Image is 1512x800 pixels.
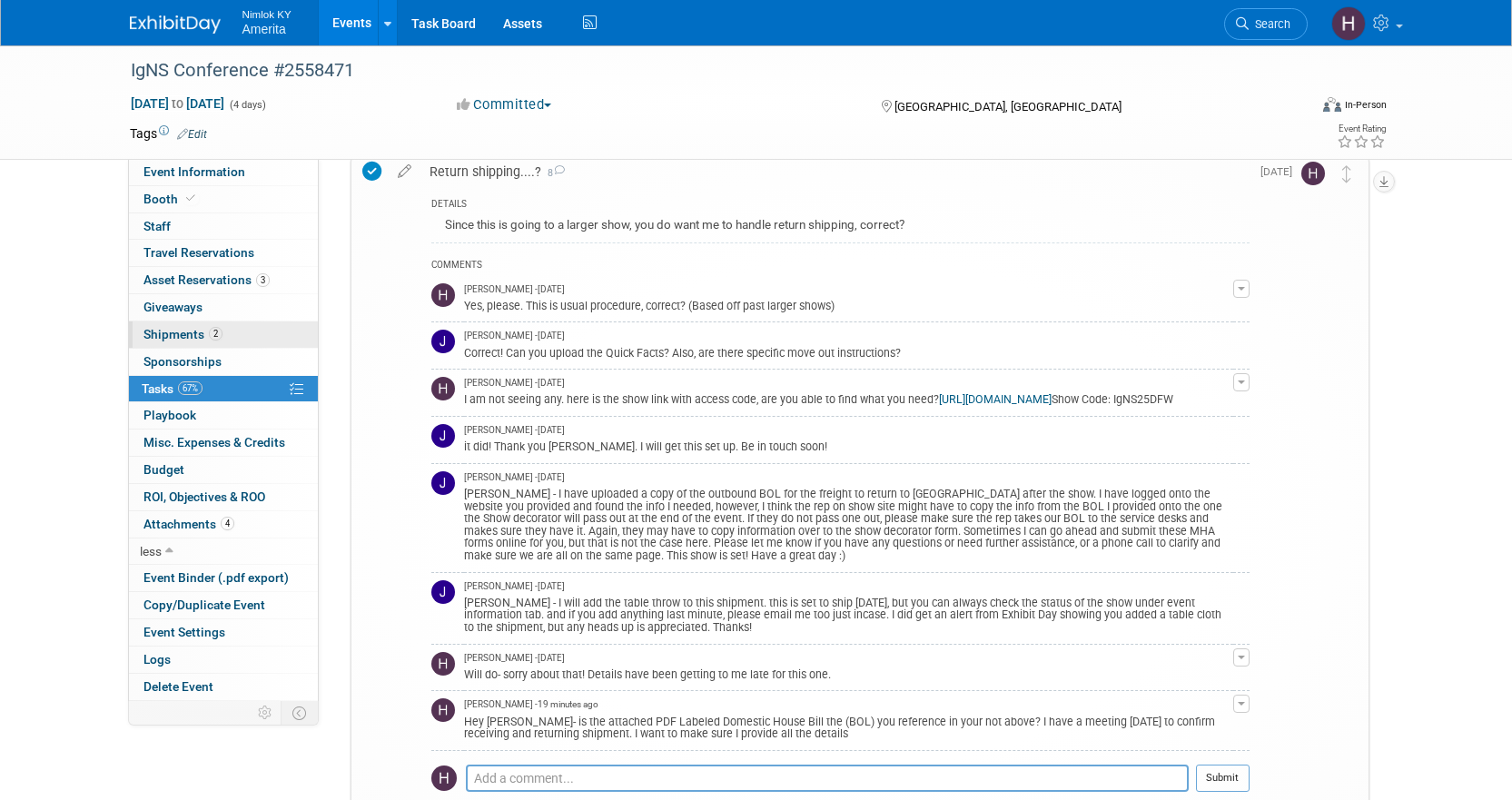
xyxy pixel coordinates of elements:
span: Logs [143,652,171,667]
div: Event Format [1201,94,1388,122]
div: IgNS Conference #2558471 [124,54,1280,87]
a: Search [1224,8,1308,40]
a: Event Settings [129,619,318,646]
a: edit [389,163,420,180]
span: 67% [178,381,203,395]
img: ExhibitDay [130,15,221,34]
span: 4 [221,517,234,530]
div: DETAILS [431,198,1250,213]
span: [PERSON_NAME] - [DATE] [464,580,565,593]
span: [PERSON_NAME] - [DATE] [464,652,565,665]
a: Event Information [129,159,318,185]
span: less [140,544,162,558]
span: [DATE] [1260,165,1301,178]
img: Jamie Dunn [431,471,455,495]
span: [PERSON_NAME] - 19 minutes ago [464,698,598,711]
div: Hey [PERSON_NAME]- is the attached PDF Labeled Domestic House Bill the (BOL) you reference in you... [464,712,1233,741]
a: Booth [129,186,318,212]
a: Copy/Duplicate Event [129,592,318,618]
span: Delete Event [143,679,213,694]
span: Budget [143,462,184,477]
span: 8 [541,167,565,179]
div: Correct! Can you upload the Quick Facts? Also, are there specific move out instructions? [464,343,1233,360]
span: Event Binder (.pdf export) [143,570,289,585]
div: Return shipping....? [420,156,1250,187]
span: [PERSON_NAME] - [DATE] [464,377,565,390]
img: Hannah Durbin [431,765,457,791]
img: Format-Inperson.png [1323,97,1341,112]
span: [PERSON_NAME] - [DATE] [464,283,565,296]
td: Personalize Event Tab Strip [250,701,282,725]
a: Attachments4 [129,511,318,538]
a: Budget [129,457,318,483]
img: Jamie Dunn [431,580,455,604]
span: ROI, Objectives & ROO [143,489,265,504]
a: Tasks67% [129,376,318,402]
td: Toggle Event Tabs [281,701,318,725]
span: Asset Reservations [143,272,270,287]
span: Travel Reservations [143,245,254,260]
img: Hannah Durbin [1331,6,1366,41]
span: Sponsorships [143,354,222,369]
span: [GEOGRAPHIC_DATA], [GEOGRAPHIC_DATA] [894,100,1122,114]
span: Giveaways [143,300,203,314]
a: Playbook [129,402,318,429]
span: Copy/Duplicate Event [143,598,265,612]
div: Event Rating [1337,124,1386,133]
div: In-Person [1344,98,1387,112]
a: Giveaways [129,294,318,321]
i: Move task [1342,165,1351,183]
span: Nimlok KY [242,4,292,23]
span: [PERSON_NAME] - [DATE] [464,471,565,484]
div: it did! Thank you [PERSON_NAME]. I will get this set up. Be in touch soon! [464,437,1233,454]
img: Hannah Durbin [1301,162,1325,185]
span: [DATE] [DATE] [130,95,225,112]
span: (4 days) [228,99,266,111]
img: Jamie Dunn [431,424,455,448]
span: Amerita [242,22,286,36]
a: Event Binder (.pdf export) [129,565,318,591]
a: less [129,538,318,565]
img: Hannah Durbin [431,377,455,400]
a: Sponsorships [129,349,318,375]
a: Edit [177,128,207,141]
span: Booth [143,192,199,206]
span: Event Information [143,164,245,179]
span: to [169,96,186,111]
div: I am not seeing any. here is the show link with access code, are you able to find what you need? ... [464,390,1233,407]
button: Committed [450,95,558,114]
div: COMMENTS [431,257,1250,276]
a: ROI, Objectives & ROO [129,484,318,510]
a: Logs [129,647,318,673]
a: Misc. Expenses & Credits [129,430,318,456]
button: Submit [1196,765,1250,792]
img: Hannah Durbin [431,698,455,722]
span: [PERSON_NAME] - [DATE] [464,424,565,437]
img: Jamie Dunn [431,330,455,353]
span: [PERSON_NAME] - [DATE] [464,330,565,342]
span: Search [1249,17,1290,31]
span: Misc. Expenses & Credits [143,435,285,449]
a: Asset Reservations3 [129,267,318,293]
div: [PERSON_NAME] - I have uploaded a copy of the outbound BOL for the freight to return to [GEOGRAPH... [464,484,1233,563]
img: Hannah Durbin [431,652,455,676]
div: Will do- sorry about that! Details have been getting to me late for this one. [464,665,1233,682]
div: Yes, please. This is usual procedure, correct? (Based off past larger shows) [464,296,1233,313]
span: Attachments [143,517,234,531]
a: Delete Event [129,674,318,700]
div: Since this is going to a larger show, you do want me to handle return shipping, correct? [431,213,1250,242]
span: Staff [143,219,171,233]
span: Event Settings [143,625,225,639]
a: Shipments2 [129,321,318,348]
a: Travel Reservations [129,240,318,266]
i: Booth reservation complete [186,193,195,203]
span: 2 [209,327,222,341]
span: Playbook [143,408,196,422]
a: [URL][DOMAIN_NAME] [939,393,1052,406]
td: Tags [130,124,207,143]
span: Tasks [142,381,203,396]
img: Hannah Durbin [431,283,455,307]
a: Staff [129,213,318,240]
span: Shipments [143,327,222,341]
span: 3 [256,273,270,287]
